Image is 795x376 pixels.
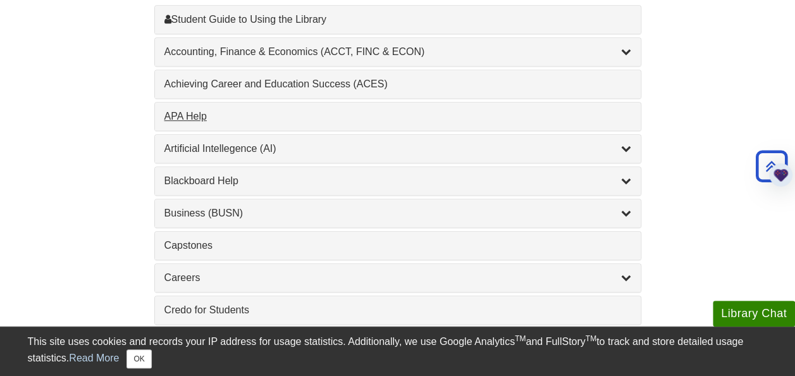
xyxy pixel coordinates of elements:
a: APA Help [164,109,631,124]
button: Library Chat [713,301,795,327]
sup: TM [586,334,596,343]
a: Capstones [164,238,631,253]
sup: TM [515,334,526,343]
a: Student Guide to Using the Library [164,12,631,27]
a: Credo for Students [164,303,631,318]
a: Artificial Intellegence (AI) [164,141,631,156]
a: Careers [164,270,631,285]
a: Blackboard Help [164,173,631,189]
a: Read More [69,353,119,363]
a: Achieving Career and Education Success (ACES) [164,77,631,92]
a: Business (BUSN) [164,206,631,221]
a: Accounting, Finance & Economics (ACCT, FINC & ECON) [164,44,631,60]
div: This site uses cookies and records your IP address for usage statistics. Additionally, we use Goo... [28,334,768,368]
button: Close [126,349,151,368]
a: Back to Top [751,158,792,175]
